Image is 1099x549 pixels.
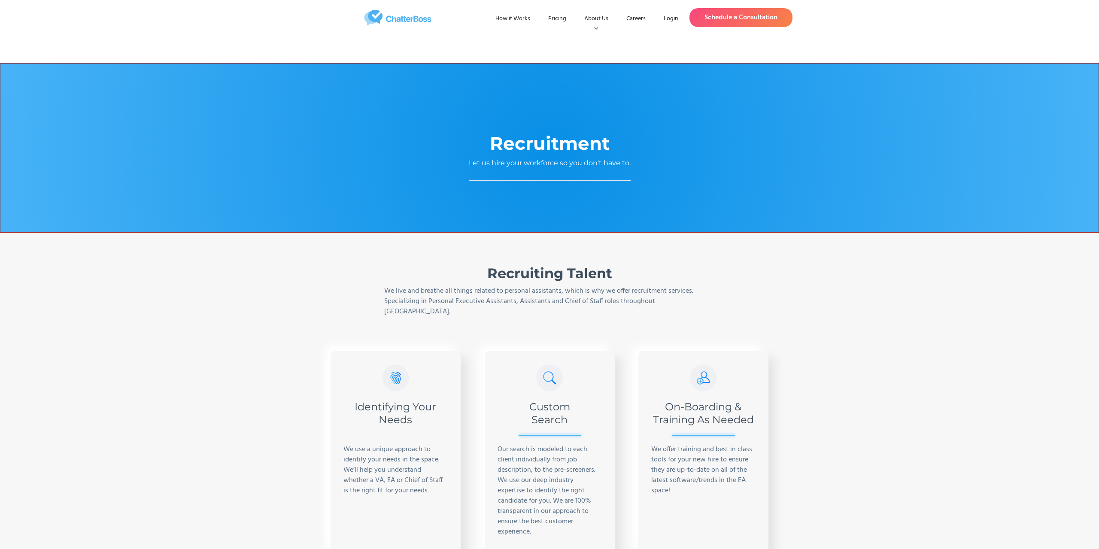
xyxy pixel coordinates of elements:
strong: Recruiting Talent [487,265,612,282]
h3: Custom Search [517,400,582,426]
a: How it Works [489,11,537,27]
a: Careers [619,11,653,27]
div: Let us hire your workforce so you don't have to. [469,159,631,167]
div: About Us [584,15,608,23]
p: Our search is modeled to each client individually from job description, to the pre-screeners. We ... [498,444,602,537]
h1: Recruitment [490,132,610,155]
p: We offer training and best in class tools for your new hire to ensure they are up-to-date on all ... [651,444,756,496]
h3: Identifying Your Needs [343,400,448,426]
a: Schedule a Consultation [689,8,792,27]
a: Pricing [541,11,573,27]
p: We live and breathe all things related to personal assistants, which is why we offer recruitment ... [384,286,715,317]
h3: On-Boarding & Training As Needed [651,400,756,426]
div: Specialized Services [499,250,601,257]
a: Login [657,11,685,27]
p: We use a unique approach to identify your needs in the space. We’ll help you understand whether a... [343,444,448,496]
